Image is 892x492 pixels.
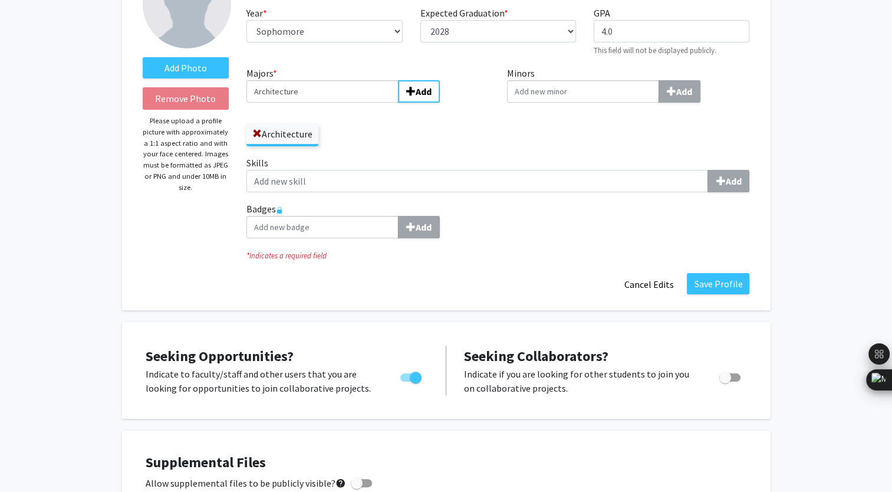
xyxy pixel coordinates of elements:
label: Year [246,6,267,20]
b: Add [725,175,741,187]
p: Indicate to faculty/staff and other users that you are looking for opportunities to join collabor... [146,367,378,395]
p: Please upload a profile picture with approximately a 1:1 aspect ratio and with your face centered... [143,116,229,193]
button: Badges [398,216,440,238]
b: Add [676,86,692,97]
i: Indicates a required field [246,250,749,261]
span: Seeking Collaborators? [464,347,608,365]
div: Toggle [715,367,747,385]
button: Remove Photo [143,87,229,110]
span: Seeking Opportunities? [146,347,294,365]
label: Badges [246,202,749,238]
iframe: Chat [9,439,50,483]
button: Minors [659,80,700,103]
label: GPA [594,6,610,20]
b: Add [416,221,432,233]
label: Expected Graduation [420,6,508,20]
p: Indicate if you are looking for other students to join you on collaborative projects. [464,367,697,395]
label: Architecture [246,124,318,144]
button: Skills [707,170,749,192]
label: Skills [246,156,749,192]
small: This field will not be displayed publicly. [594,45,716,55]
label: Majors [246,66,489,103]
b: Add [416,86,432,97]
input: Majors*Add [246,80,399,103]
button: Cancel Edits [616,273,681,296]
button: Majors* [398,80,440,103]
div: Toggle [396,367,428,385]
span: Allow supplemental files to be publicly visible? [146,476,346,490]
button: Save Profile [687,273,749,294]
input: SkillsAdd [246,170,708,192]
mat-icon: help [335,476,346,490]
h4: Supplemental Files [146,454,747,471]
label: Minors [507,66,750,103]
label: AddProfile Picture [143,57,229,78]
input: BadgesAdd [246,216,399,238]
input: MinorsAdd [507,80,659,103]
